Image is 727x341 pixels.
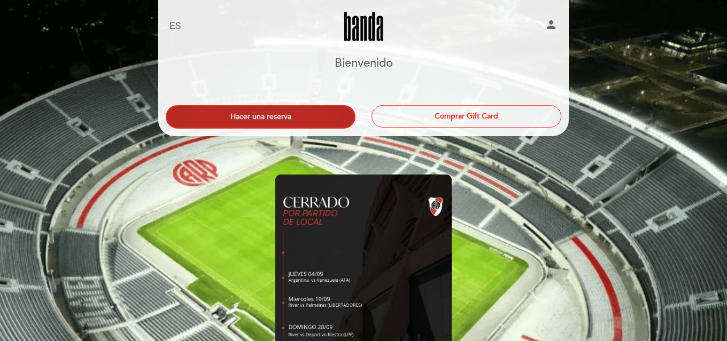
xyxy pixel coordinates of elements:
button: Comprar Gift Card [372,105,561,128]
h1: Bienvenido [335,57,393,70]
button: person [545,18,558,35]
i: person [545,18,558,31]
button: Hacer una reserva [166,105,355,129]
a: Banda [297,12,430,41]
